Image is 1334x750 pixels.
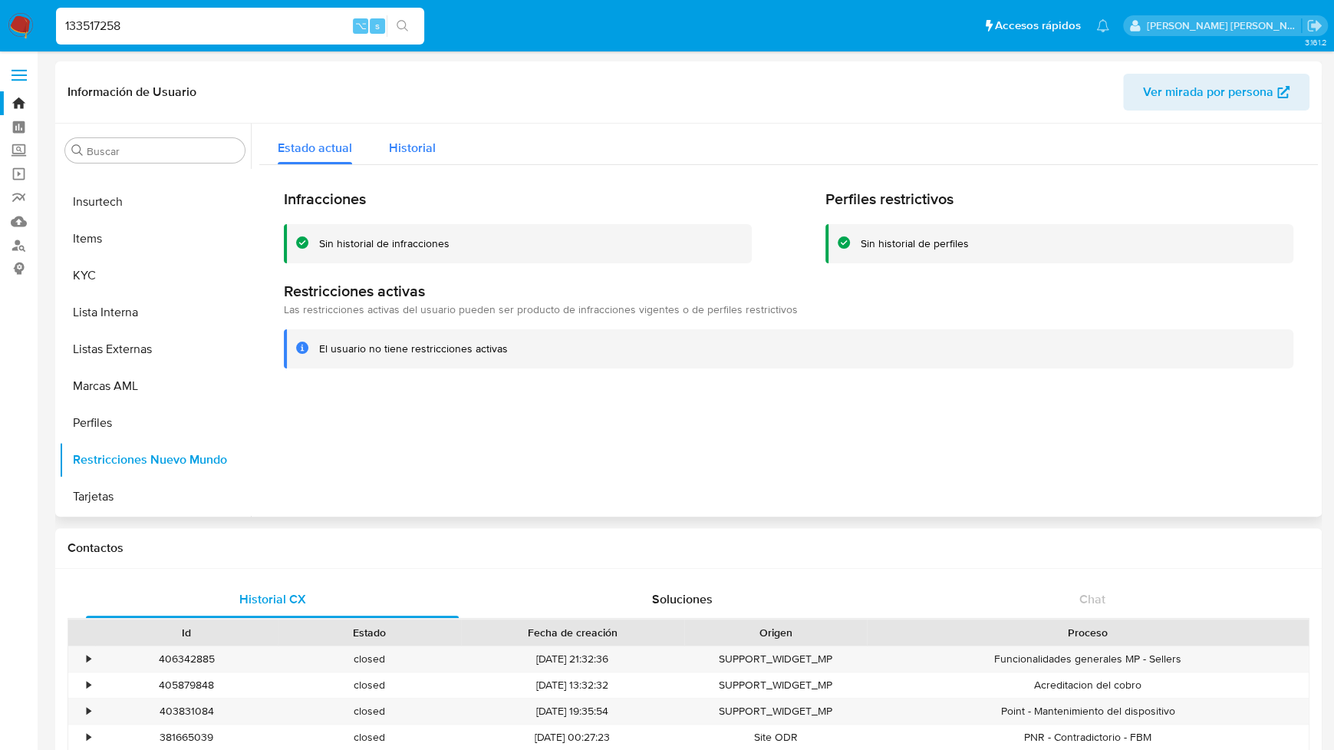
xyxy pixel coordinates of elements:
div: 381665039 [95,725,278,750]
input: Buscar [87,144,239,158]
span: Ver mirada por persona [1143,74,1273,111]
h1: Contactos [68,540,1309,556]
div: Acreditacion del cobro [867,672,1309,698]
div: 406342885 [95,646,278,672]
span: Accesos rápidos [995,18,1081,34]
div: [DATE] 19:35:54 [461,699,684,724]
div: Point - Mantenimiento del dispositivo [867,699,1309,724]
div: • [87,678,91,692]
div: • [87,652,91,666]
div: Estado [288,625,450,640]
div: SUPPORT_WIDGET_MP [684,672,867,698]
button: Items [59,220,251,257]
div: closed [278,672,460,698]
button: Restricciones Nuevo Mundo [59,441,251,478]
h1: Información de Usuario [68,84,196,100]
button: Lista Interna [59,294,251,331]
button: Listas Externas [59,331,251,368]
div: Funcionalidades generales MP - Sellers [867,646,1309,672]
div: [DATE] 00:27:23 [461,725,684,750]
div: closed [278,725,460,750]
p: rene.vale@mercadolibre.com [1147,18,1302,33]
span: s [375,18,380,33]
button: Insurtech [59,183,251,220]
div: • [87,730,91,745]
button: Buscar [71,144,84,157]
span: Historial CX [239,590,306,608]
a: Notificaciones [1096,19,1109,32]
div: closed [278,699,460,724]
div: Origen [695,625,856,640]
button: Marcas AML [59,368,251,405]
div: Proceso [878,625,1298,640]
button: Tarjetas [59,478,251,515]
div: [DATE] 21:32:36 [461,646,684,672]
div: • [87,704,91,719]
span: ⌥ [354,18,366,33]
button: search-icon [387,15,418,37]
span: Chat [1079,590,1105,608]
a: Salir [1306,18,1322,34]
div: SUPPORT_WIDGET_MP [684,699,867,724]
div: [DATE] 13:32:32 [461,672,684,698]
button: Perfiles [59,405,251,441]
div: closed [278,646,460,672]
button: Ver mirada por persona [1123,74,1309,111]
button: KYC [59,257,251,294]
div: 405879848 [95,672,278,698]
div: SUPPORT_WIDGET_MP [684,646,867,672]
div: 403831084 [95,699,278,724]
div: Fecha de creación [472,625,674,640]
div: PNR - Contradictorio - FBM [867,725,1309,750]
input: Buscar usuario o caso... [56,16,424,36]
div: Site ODR [684,725,867,750]
div: Id [106,625,267,640]
span: Soluciones [652,590,713,608]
